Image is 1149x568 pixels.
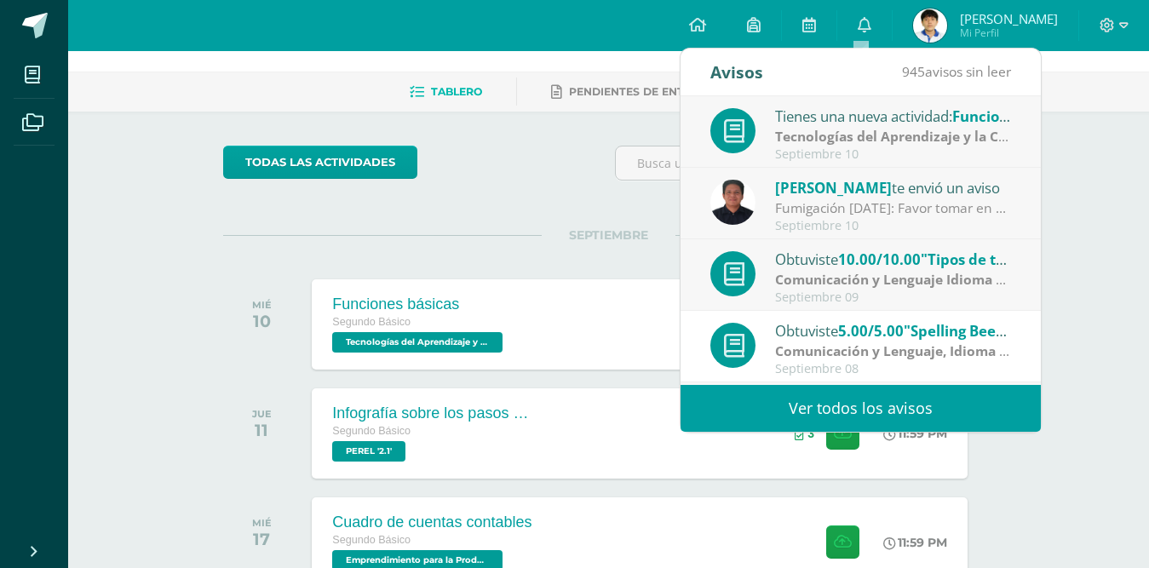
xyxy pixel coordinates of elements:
[252,311,272,331] div: 10
[952,106,1079,126] span: Funciones básicas
[252,420,272,440] div: 11
[904,321,1007,341] span: "Spelling Bee"
[775,147,1012,162] div: Septiembre 10
[332,332,503,353] span: Tecnologías del Aprendizaje y la Comunicación '2.1'
[410,78,482,106] a: Tablero
[960,10,1058,27] span: [PERSON_NAME]
[569,85,715,98] span: Pendientes de entrega
[775,248,1012,270] div: Obtuviste en
[775,319,1012,341] div: Obtuviste en
[838,250,921,269] span: 10.00/10.00
[332,404,537,422] div: Infografía sobre los pasos para una buena confesión
[775,176,1012,198] div: te envió un aviso
[332,295,507,313] div: Funciones básicas
[252,517,272,529] div: MIÉ
[332,513,531,531] div: Cuadro de cuentas contables
[252,408,272,420] div: JUE
[252,529,272,549] div: 17
[775,270,1012,290] div: | PROCEDIMENTAL
[710,180,755,225] img: eff8bfa388aef6dbf44d967f8e9a2edc.png
[775,127,1012,146] div: | PROCEDIMENTAL
[542,227,675,243] span: SEPTIEMBRE
[332,441,405,462] span: PEREL '2.1'
[775,341,1069,360] strong: Comunicación y Lenguaje, Idioma Extranjero
[551,78,715,106] a: Pendientes de entrega
[332,316,411,328] span: Segundo Básico
[775,178,892,198] span: [PERSON_NAME]
[775,127,1083,146] strong: Tecnologías del Aprendizaje y la Comunicación
[902,62,1011,81] span: avisos sin leer
[775,105,1012,127] div: Tienes una nueva actividad:
[775,362,1012,376] div: Septiembre 08
[775,341,1012,361] div: | PROCEDIMENTAL
[332,425,411,437] span: Segundo Básico
[775,270,1048,289] strong: Comunicación y Lenguaje Idioma Español
[838,321,904,341] span: 5.00/5.00
[902,62,925,81] span: 945
[913,9,947,43] img: 32b05a605fc376f654f2e425fa82d725.png
[681,385,1041,432] a: Ver todos los avisos
[921,250,1045,269] span: "Tipos de textos."
[710,49,763,95] div: Avisos
[960,26,1058,40] span: Mi Perfil
[223,146,417,179] a: todas las Actividades
[883,535,947,550] div: 11:59 PM
[431,85,482,98] span: Tablero
[775,290,1012,305] div: Septiembre 09
[775,219,1012,233] div: Septiembre 10
[795,427,814,440] div: Archivos entregados
[252,299,272,311] div: MIÉ
[332,534,411,546] span: Segundo Básico
[775,198,1012,218] div: Fumigación 10 de septiembre 2025: Favor tomar en consideración la información referida.
[616,146,993,180] input: Busca una actividad próxima aquí...
[883,426,947,441] div: 11:59 PM
[807,427,814,440] span: 3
